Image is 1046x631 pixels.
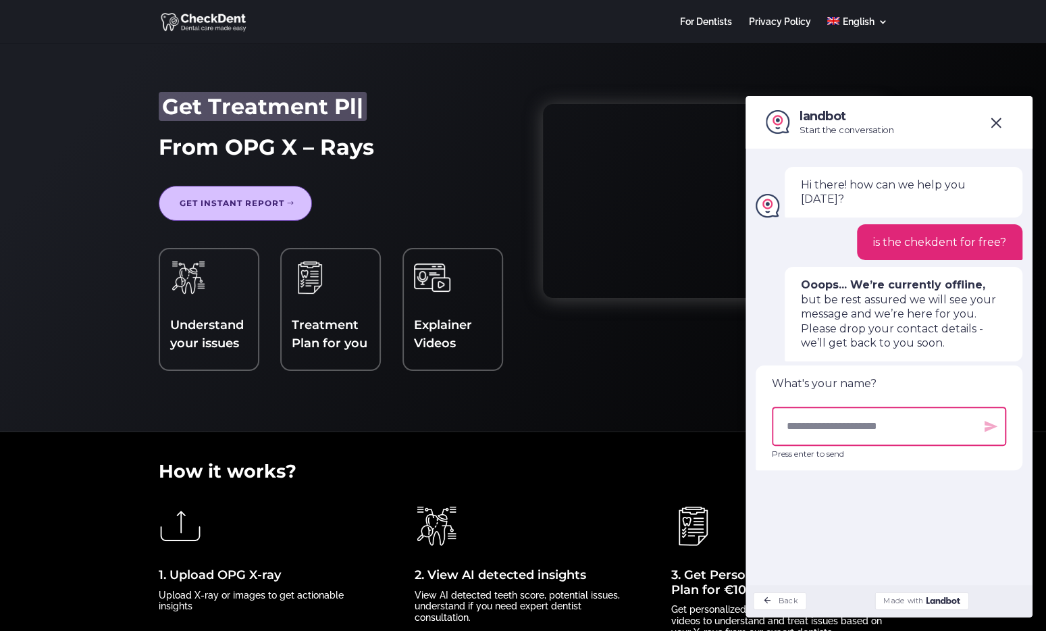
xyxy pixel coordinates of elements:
[65,192,249,205] strong: Ooops... We’re currently offline,
[170,318,244,351] span: Understand your issues
[63,38,246,49] h3: Start the conversation
[162,93,357,120] span: Get Treatment Pl
[292,318,367,351] a: Treatment Plan for you
[18,506,70,523] button: Back
[137,149,270,163] div: is the chekdent for free?
[36,290,270,304] p: What's your name?
[159,590,375,613] p: Upload X-ray or images to get actionable insights
[159,567,281,582] a: 1. Upload OPG X-ray
[843,16,874,27] span: English
[139,506,232,523] a: Made with
[748,17,810,43] a: Privacy Policy
[246,23,276,48] button: close
[65,191,270,263] p: but be rest assured we will see your message and we’re here for you. Please drop your contact det...
[543,104,887,298] iframe: How to Upload Your X-Ray & Get Instant Second Opnion
[161,11,248,32] img: CheckDent
[159,186,312,221] a: Get Instant report
[63,22,246,38] h1: landbot
[827,17,887,43] a: English
[147,511,186,518] div: Made with
[36,362,270,373] p: Press enter to send
[357,93,363,120] span: |
[415,590,631,624] p: View AI detected teeth score, potential issues, understand if you need expert dentist consultation.
[159,134,503,167] h1: From OPG X – Rays
[415,567,586,582] a: 2. View AI detected insights
[9,9,296,62] header: main navigation
[679,17,731,43] a: For Dentists
[65,91,270,120] p: Hi there! how can we help you [DATE]?
[43,511,61,519] span: Back
[159,460,296,482] span: How it works?
[671,567,860,597] a: 3. Get Personalized Treatment Plan for €10
[414,318,472,351] a: Explainer Videos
